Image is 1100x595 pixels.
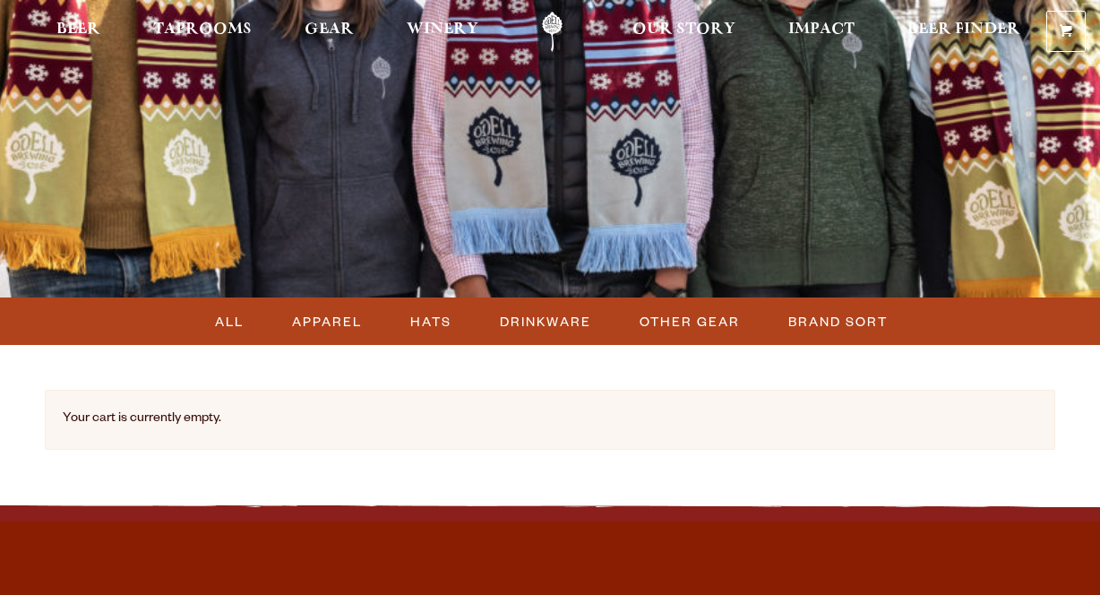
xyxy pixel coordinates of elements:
[293,12,365,52] a: Gear
[292,308,362,334] span: APPAREL
[305,22,354,37] span: Gear
[407,22,478,37] span: Winery
[519,12,586,52] a: Odell Home
[215,308,244,334] span: ALL
[778,308,897,334] a: BRAND SORT
[777,12,866,52] a: Impact
[45,390,1055,449] div: Your cart is currently empty.
[907,22,1020,37] span: Beer Finder
[640,308,740,334] span: OTHER GEAR
[395,12,490,52] a: Winery
[632,22,735,37] span: Our Story
[489,308,600,334] a: DRINKWARE
[629,308,749,334] a: OTHER GEAR
[500,308,591,334] span: DRINKWARE
[788,308,888,334] span: BRAND SORT
[45,12,112,52] a: Beer
[896,12,1032,52] a: Beer Finder
[142,12,263,52] a: Taprooms
[400,308,460,334] a: HATS
[153,22,252,37] span: Taprooms
[621,12,747,52] a: Our Story
[56,22,100,37] span: Beer
[281,308,371,334] a: APPAREL
[410,308,451,334] span: HATS
[204,308,253,334] a: ALL
[788,22,855,37] span: Impact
